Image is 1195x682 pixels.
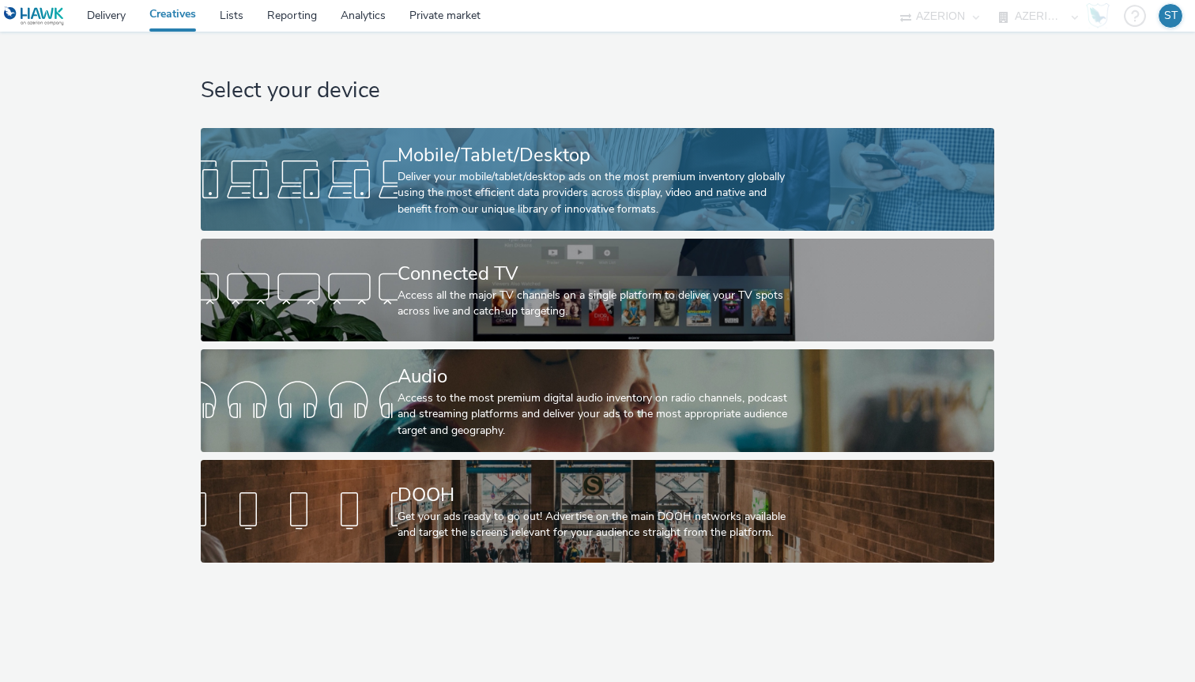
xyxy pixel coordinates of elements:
div: Access to the most premium digital audio inventory on radio channels, podcast and streaming platf... [398,390,791,439]
div: Mobile/Tablet/Desktop [398,141,791,169]
h1: Select your device [201,76,993,106]
div: ST [1164,4,1178,28]
div: Deliver your mobile/tablet/desktop ads on the most premium inventory globally using the most effi... [398,169,791,217]
a: Hawk Academy [1086,3,1116,28]
div: Get your ads ready to go out! Advertise on the main DOOH networks available and target the screen... [398,509,791,541]
div: Connected TV [398,260,791,288]
div: Audio [398,363,791,390]
img: undefined Logo [4,6,65,26]
a: DOOHGet your ads ready to go out! Advertise on the main DOOH networks available and target the sc... [201,460,993,563]
a: AudioAccess to the most premium digital audio inventory on radio channels, podcast and streaming ... [201,349,993,452]
div: DOOH [398,481,791,509]
a: Mobile/Tablet/DesktopDeliver your mobile/tablet/desktop ads on the most premium inventory globall... [201,128,993,231]
img: Hawk Academy [1086,3,1110,28]
a: Connected TVAccess all the major TV channels on a single platform to deliver your TV spots across... [201,239,993,341]
div: Access all the major TV channels on a single platform to deliver your TV spots across live and ca... [398,288,791,320]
